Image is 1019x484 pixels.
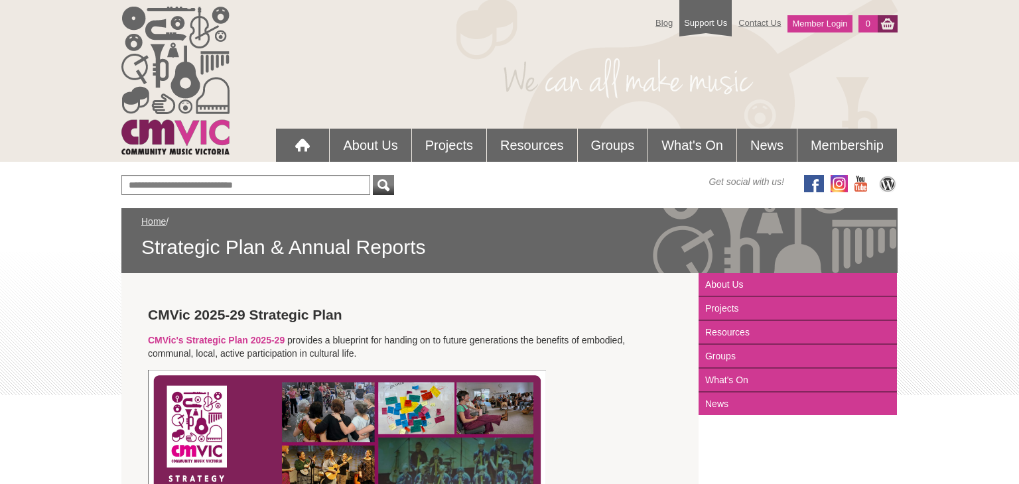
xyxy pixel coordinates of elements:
a: News [699,393,897,415]
a: Contact Us [732,11,787,34]
a: Groups [699,345,897,369]
a: CMVic's Strategic Plan 2025-29 [148,335,285,345]
a: About Us [330,129,411,162]
a: Resources [487,129,577,162]
span: Get social with us! [709,175,784,188]
a: Membership [797,129,897,162]
span: Strategic Plan & Annual Reports [141,235,878,260]
a: What's On [648,129,736,162]
h3: CMVic 2025-29 Strategic Plan [148,306,672,324]
a: 0 [858,15,878,32]
div: / [141,215,878,260]
a: Member Login [787,15,852,32]
a: Projects [699,297,897,321]
p: provides a blueprint for handing on to future generations the benefits of embodied, communal, loc... [148,333,672,360]
img: CMVic Blog [878,175,898,192]
img: cmvic_logo.png [121,7,230,154]
a: Home [141,216,166,227]
a: News [737,129,797,162]
a: What's On [699,369,897,393]
a: Blog [649,11,679,34]
a: Projects [412,129,486,162]
img: icon-instagram.png [831,175,848,192]
a: Groups [578,129,648,162]
a: Resources [699,321,897,345]
a: About Us [699,273,897,297]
